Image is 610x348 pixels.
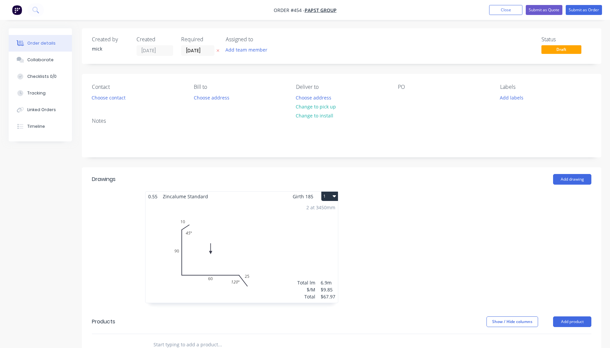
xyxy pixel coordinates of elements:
[27,90,46,96] div: Tracking
[146,192,160,201] span: 0.55
[92,118,591,124] div: Notes
[486,316,538,327] button: Show / Hide columns
[27,74,57,80] div: Checklists 0/0
[27,57,54,63] div: Collaborate
[92,318,115,326] div: Products
[222,45,271,54] button: Add team member
[321,293,335,300] div: $67.97
[9,85,72,101] button: Tracking
[553,316,591,327] button: Add product
[226,36,292,43] div: Assigned to
[92,45,129,52] div: mick
[526,5,562,15] button: Submit as Quote
[274,7,305,13] span: Order #454 -
[9,101,72,118] button: Linked Orders
[194,84,285,90] div: Bill to
[27,123,45,129] div: Timeline
[92,175,116,183] div: Drawings
[292,111,337,120] button: Change to install
[297,279,315,286] div: Total lm
[137,36,173,43] div: Created
[146,201,338,303] div: 01090602545º120º2 at 3450mmTotal lm$/MTotal6.9m$9.85$67.97
[321,192,338,201] button: 1
[9,118,72,135] button: Timeline
[9,35,72,52] button: Order details
[306,204,335,211] div: 2 at 3450mm
[160,192,211,201] span: Zincalume Standard
[27,107,56,113] div: Linked Orders
[292,93,335,102] button: Choose address
[305,7,337,13] a: Papst Group
[88,93,129,102] button: Choose contact
[321,279,335,286] div: 6.9m
[296,84,387,90] div: Deliver to
[321,286,335,293] div: $9.85
[496,93,527,102] button: Add labels
[297,286,315,293] div: $/M
[9,68,72,85] button: Checklists 0/0
[190,93,233,102] button: Choose address
[541,45,581,54] span: Draft
[292,102,340,111] button: Change to pick up
[489,5,522,15] button: Close
[566,5,602,15] button: Submit as Order
[398,84,489,90] div: PO
[541,36,591,43] div: Status
[27,40,56,46] div: Order details
[9,52,72,68] button: Collaborate
[500,84,591,90] div: Labels
[226,45,271,54] button: Add team member
[92,36,129,43] div: Created by
[92,84,183,90] div: Contact
[553,174,591,185] button: Add drawing
[297,293,315,300] div: Total
[293,192,313,201] span: Girth 185
[181,36,218,43] div: Required
[12,5,22,15] img: Factory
